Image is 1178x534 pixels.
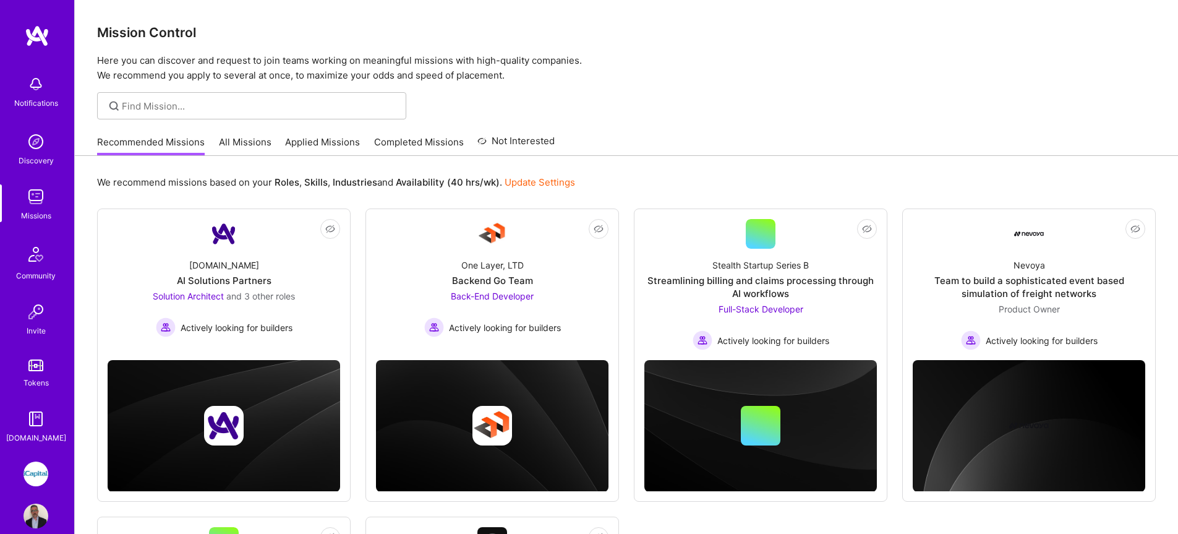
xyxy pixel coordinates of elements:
[452,274,533,287] div: Backend Go Team
[28,360,43,371] img: tokens
[14,97,58,110] div: Notifications
[27,324,46,337] div: Invite
[20,504,51,528] a: User Avatar
[97,25,1156,40] h3: Mission Control
[693,330,712,350] img: Actively looking for builders
[304,176,328,188] b: Skills
[23,184,48,209] img: teamwork
[219,136,271,156] a: All Missions
[376,360,608,492] img: cover
[477,219,507,249] img: Company Logo
[1009,406,1049,446] img: Company logo
[717,334,829,347] span: Actively looking for builders
[644,219,877,350] a: Stealth Startup Series BStreamlining billing and claims processing through AI workflowsFull-Stack...
[1130,224,1140,234] i: icon EyeClosed
[153,291,224,301] span: Solution Architect
[913,360,1145,492] img: cover
[594,224,604,234] i: icon EyeClosed
[913,219,1145,350] a: Company LogoNevoyaTeam to build a sophisticated event based simulation of freight networksProduct...
[97,53,1156,83] p: Here you can discover and request to join teams working on meaningful missions with high-quality ...
[108,360,340,492] img: cover
[396,176,500,188] b: Availability (40 hrs/wk)
[712,259,809,272] div: Stealth Startup Series B
[986,334,1098,347] span: Actively looking for builders
[333,176,377,188] b: Industries
[16,269,56,282] div: Community
[451,291,534,301] span: Back-End Developer
[23,72,48,97] img: bell
[999,304,1060,314] span: Product Owner
[108,219,340,350] a: Company Logo[DOMAIN_NAME]AI Solutions PartnersSolution Architect and 3 other rolesActively lookin...
[719,304,803,314] span: Full-Stack Developer
[862,224,872,234] i: icon EyeClosed
[644,274,877,300] div: Streamlining billing and claims processing through AI workflows
[23,129,48,154] img: discovery
[23,504,48,528] img: User Avatar
[21,239,51,269] img: Community
[122,100,397,113] input: Find Mission...
[477,134,555,156] a: Not Interested
[189,259,259,272] div: [DOMAIN_NAME]
[961,330,981,350] img: Actively looking for builders
[1014,231,1044,236] img: Company Logo
[913,274,1145,300] div: Team to build a sophisticated event based simulation of freight networks
[424,317,444,337] img: Actively looking for builders
[19,154,54,167] div: Discovery
[177,274,271,287] div: AI Solutions Partners
[449,321,561,334] span: Actively looking for builders
[23,376,49,389] div: Tokens
[472,406,512,446] img: Company logo
[23,407,48,431] img: guide book
[505,176,575,188] a: Update Settings
[461,259,524,272] div: One Layer, LTD
[376,219,608,350] a: Company LogoOne Layer, LTDBackend Go TeamBack-End Developer Actively looking for buildersActively...
[644,360,877,492] img: cover
[181,321,292,334] span: Actively looking for builders
[25,25,49,47] img: logo
[374,136,464,156] a: Completed Missions
[20,462,51,486] a: iCapital: Building an Alternative Investment Marketplace
[285,136,360,156] a: Applied Missions
[1014,259,1045,272] div: Nevoya
[226,291,295,301] span: and 3 other roles
[325,224,335,234] i: icon EyeClosed
[107,99,121,113] i: icon SearchGrey
[204,406,244,446] img: Company logo
[275,176,299,188] b: Roles
[6,431,66,444] div: [DOMAIN_NAME]
[21,209,51,222] div: Missions
[97,136,205,156] a: Recommended Missions
[23,462,48,486] img: iCapital: Building an Alternative Investment Marketplace
[156,317,176,337] img: Actively looking for builders
[23,299,48,324] img: Invite
[209,219,239,249] img: Company Logo
[97,176,575,189] p: We recommend missions based on your , , and .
